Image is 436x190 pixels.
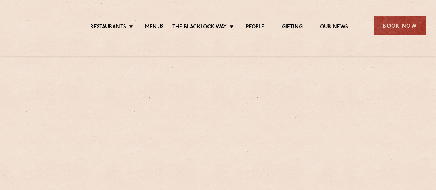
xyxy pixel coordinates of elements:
a: The Blacklock Way [172,24,227,31]
div: Book Now [374,16,426,35]
a: Gifting [282,24,303,31]
a: People [246,24,264,31]
img: svg%3E [10,7,68,45]
a: Restaurants [90,24,126,31]
a: Menus [145,24,164,31]
a: Our News [320,24,348,31]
